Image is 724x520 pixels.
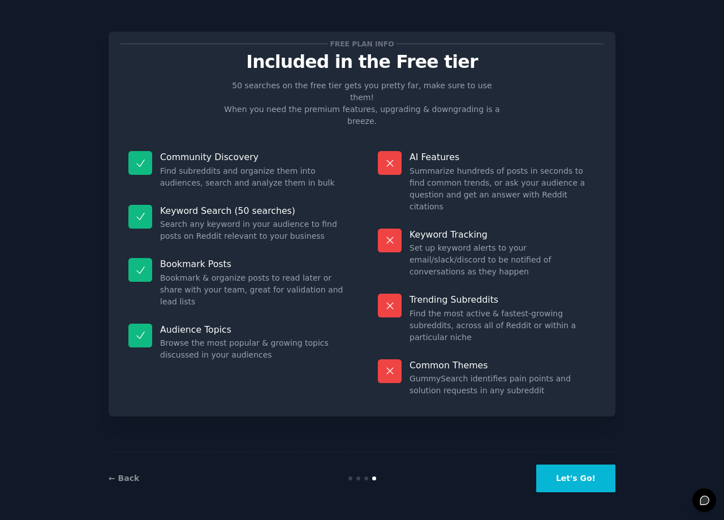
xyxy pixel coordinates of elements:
p: Keyword Search (50 searches) [160,205,346,217]
p: Common Themes [410,359,596,371]
p: Bookmark Posts [160,258,346,270]
p: AI Features [410,151,596,163]
button: Let's Go! [536,465,615,492]
dd: Browse the most popular & growing topics discussed in your audiences [160,337,346,361]
dd: Find the most active & fastest-growing subreddits, across all of Reddit or within a particular niche [410,308,596,343]
dd: Search any keyword in your audience to find posts on Reddit relevant to your business [160,218,346,242]
span: Free plan info [328,38,396,50]
dd: Summarize hundreds of posts in seconds to find common trends, or ask your audience a question and... [410,165,596,213]
dd: GummySearch identifies pain points and solution requests in any subreddit [410,373,596,397]
p: Community Discovery [160,151,346,163]
p: Audience Topics [160,324,346,336]
p: Keyword Tracking [410,229,596,240]
dd: Set up keyword alerts to your email/slack/discord to be notified of conversations as they happen [410,242,596,278]
p: Included in the Free tier [120,52,604,72]
p: 50 searches on the free tier gets you pretty far, make sure to use them! When you need the premiu... [219,80,505,127]
p: Trending Subreddits [410,294,596,306]
dd: Find subreddits and organize them into audiences, search and analyze them in bulk [160,165,346,189]
dd: Bookmark & organize posts to read later or share with your team, great for validation and lead lists [160,272,346,308]
a: ← Back [109,474,139,483]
